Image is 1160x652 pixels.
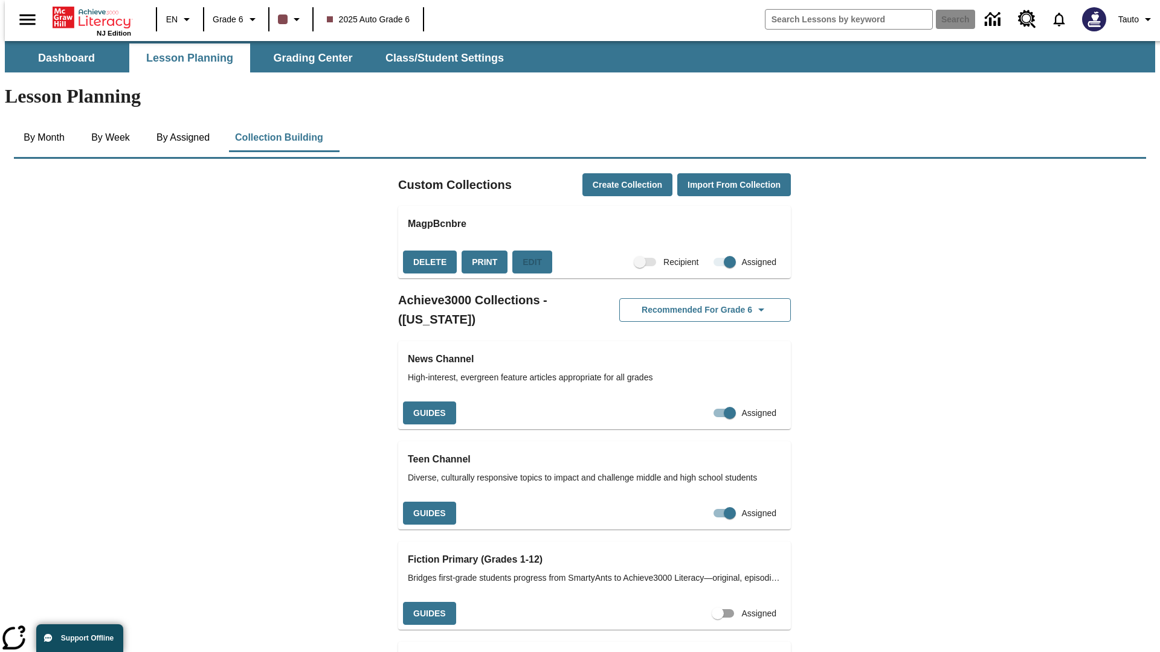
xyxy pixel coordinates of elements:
[253,43,373,72] button: Grading Center
[462,251,507,274] button: Print, will open in a new window
[408,451,781,468] h3: Teen Channel
[403,251,457,274] button: Delete
[398,175,512,194] h2: Custom Collections
[398,290,594,329] h2: Achieve3000 Collections - ([US_STATE])
[273,8,309,30] button: Class color is dark brown. Change class color
[273,51,352,65] span: Grading Center
[408,551,781,568] h3: Fiction Primary (Grades 1-12)
[408,371,781,384] span: High-interest, evergreen feature articles appropriate for all grades
[38,51,95,65] span: Dashboard
[741,256,776,269] span: Assigned
[403,502,456,525] button: Guides
[6,43,127,72] button: Dashboard
[403,602,456,625] button: Guides
[80,123,141,152] button: By Week
[5,85,1155,107] h1: Lesson Planning
[208,8,265,30] button: Grade: Grade 6, Select a grade
[408,572,781,584] span: Bridges first-grade students progress from SmartyAnts to Achieve3000 Literacy—original, episodic ...
[408,471,781,484] span: Diverse, culturally responsive topics to impact and challenge middle and high school students
[5,43,515,72] div: SubNavbar
[146,51,233,65] span: Lesson Planning
[1043,4,1075,35] a: Notifications
[97,30,131,37] span: NJ Edition
[1118,13,1139,26] span: Tauto
[53,5,131,30] a: Home
[512,251,552,274] div: Because this collection has already started, you cannot change the collection. You can adjust ind...
[1113,8,1160,30] button: Profile/Settings
[225,123,333,152] button: Collection Building
[1075,4,1113,35] button: Select a new avatar
[741,407,776,420] span: Assigned
[53,4,131,37] div: Home
[677,173,791,197] button: Import from Collection
[376,43,514,72] button: Class/Student Settings
[663,256,698,269] span: Recipient
[619,298,791,322] button: Recommended for Grade 6
[166,13,178,26] span: EN
[129,43,250,72] button: Lesson Planning
[161,8,199,30] button: Language: EN, Select a language
[408,216,781,232] h3: MagpBcnbre
[741,607,776,620] span: Assigned
[582,173,672,197] button: Create Collection
[1011,3,1043,36] a: Resource Center, Will open in new tab
[147,123,219,152] button: By Assigned
[385,51,504,65] span: Class/Student Settings
[765,10,932,29] input: search field
[741,507,776,520] span: Assigned
[14,123,74,152] button: By Month
[327,13,410,26] span: 2025 Auto Grade 6
[408,351,781,368] h3: News Channel
[10,2,45,37] button: Open side menu
[36,624,123,652] button: Support Offline
[213,13,243,26] span: Grade 6
[1082,7,1106,31] img: Avatar
[978,3,1011,36] a: Data Center
[5,41,1155,72] div: SubNavbar
[403,401,456,425] button: Guides
[61,634,114,642] span: Support Offline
